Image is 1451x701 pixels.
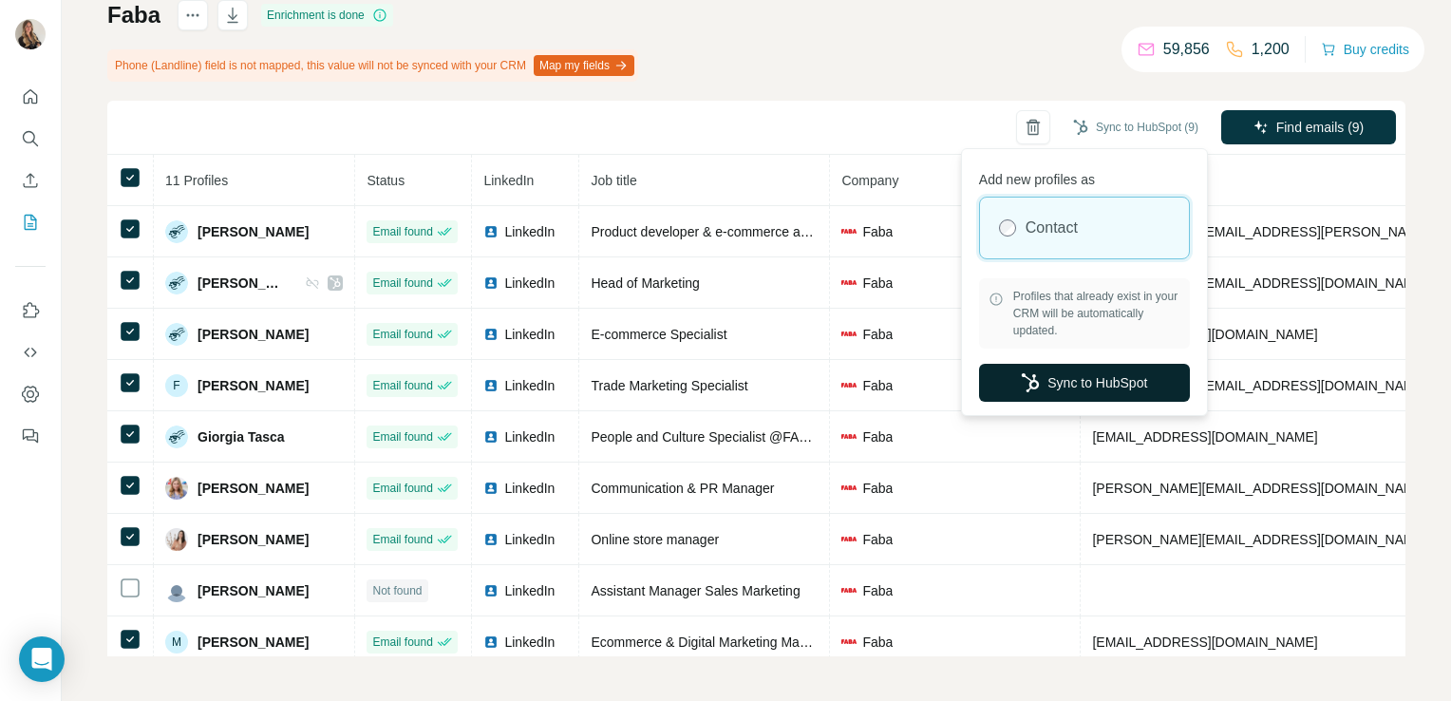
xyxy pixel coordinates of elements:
[165,426,188,448] img: Avatar
[504,530,555,549] span: LinkedIn
[862,479,893,498] span: Faba
[1092,532,1426,547] span: [PERSON_NAME][EMAIL_ADDRESS][DOMAIN_NAME]
[1092,378,1426,393] span: [PERSON_NAME][EMAIL_ADDRESS][DOMAIN_NAME]
[591,378,747,393] span: Trade Marketing Specialist
[198,376,309,395] span: [PERSON_NAME]
[198,325,309,344] span: [PERSON_NAME]
[591,583,800,598] span: Assistant Manager Sales Marketing
[165,631,188,654] div: M
[372,634,432,651] span: Email found
[841,588,857,594] img: company-logo
[165,220,188,243] img: Avatar
[841,332,857,337] img: company-logo
[15,122,46,156] button: Search
[1013,288,1180,339] span: Profiles that already exist in your CRM will be automatically updated.
[15,335,46,369] button: Use Surfe API
[862,427,893,446] span: Faba
[1092,635,1317,650] span: [EMAIL_ADDRESS][DOMAIN_NAME]
[1060,113,1212,142] button: Sync to HubSpot (9)
[165,272,188,294] img: Avatar
[591,275,699,291] span: Head of Marketing
[504,479,555,498] span: LinkedIn
[591,429,934,445] span: People and Culture Specialist @FABA @Maikii @Exclama
[372,326,432,343] span: Email found
[165,579,188,602] img: Avatar
[862,581,893,600] span: Faba
[979,162,1190,189] p: Add new profiles as
[591,173,636,188] span: Job title
[165,528,188,551] img: Avatar
[15,377,46,411] button: Dashboard
[372,582,422,599] span: Not found
[504,325,555,344] span: LinkedIn
[504,633,555,652] span: LinkedIn
[483,635,499,650] img: LinkedIn logo
[483,275,499,291] img: LinkedIn logo
[862,222,893,241] span: Faba
[841,485,857,491] img: company-logo
[841,434,857,440] img: company-logo
[15,205,46,239] button: My lists
[483,532,499,547] img: LinkedIn logo
[483,173,534,188] span: LinkedIn
[504,274,555,293] span: LinkedIn
[483,583,499,598] img: LinkedIn logo
[198,581,309,600] span: [PERSON_NAME]
[165,477,188,500] img: Avatar
[1092,429,1317,445] span: [EMAIL_ADDRESS][DOMAIN_NAME]
[841,537,857,542] img: company-logo
[483,378,499,393] img: LinkedIn logo
[15,19,46,49] img: Avatar
[1321,36,1409,63] button: Buy credits
[504,376,555,395] span: LinkedIn
[165,173,228,188] span: 11 Profiles
[372,223,432,240] span: Email found
[15,294,46,328] button: Use Surfe on LinkedIn
[483,481,499,496] img: LinkedIn logo
[15,80,46,114] button: Quick start
[591,635,833,650] span: Ecommerce & Digital Marketing Manager
[198,274,286,293] span: [PERSON_NAME]
[979,364,1190,402] button: Sync to HubSpot
[198,427,285,446] span: Giorgia Tasca
[841,639,857,645] img: company-logo
[534,55,634,76] button: Map my fields
[841,280,857,286] img: company-logo
[504,222,555,241] span: LinkedIn
[862,530,893,549] span: Faba
[862,633,893,652] span: Faba
[372,428,432,445] span: Email found
[372,480,432,497] span: Email found
[841,229,857,235] img: company-logo
[165,323,188,346] img: Avatar
[19,636,65,682] div: Open Intercom Messenger
[591,224,845,239] span: Product developer & e-commerce assistant
[483,224,499,239] img: LinkedIn logo
[591,481,774,496] span: Communication & PR Manager
[367,173,405,188] span: Status
[862,325,893,344] span: Faba
[483,429,499,445] img: LinkedIn logo
[372,377,432,394] span: Email found
[591,532,719,547] span: Online store manager
[198,222,309,241] span: [PERSON_NAME]
[862,274,893,293] span: Faba
[483,327,499,342] img: LinkedIn logo
[862,376,893,395] span: Faba
[1276,118,1365,137] span: Find emails (9)
[1221,110,1396,144] button: Find emails (9)
[504,581,555,600] span: LinkedIn
[165,374,188,397] div: F
[504,427,555,446] span: LinkedIn
[198,530,309,549] span: [PERSON_NAME]
[198,633,309,652] span: [PERSON_NAME]
[15,419,46,453] button: Feedback
[841,383,857,388] img: company-logo
[15,163,46,198] button: Enrich CSV
[372,531,432,548] span: Email found
[1092,481,1426,496] span: [PERSON_NAME][EMAIL_ADDRESS][DOMAIN_NAME]
[1163,38,1210,61] p: 59,856
[1026,217,1078,239] label: Contact
[841,173,898,188] span: Company
[1092,275,1426,291] span: [PERSON_NAME][EMAIL_ADDRESS][DOMAIN_NAME]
